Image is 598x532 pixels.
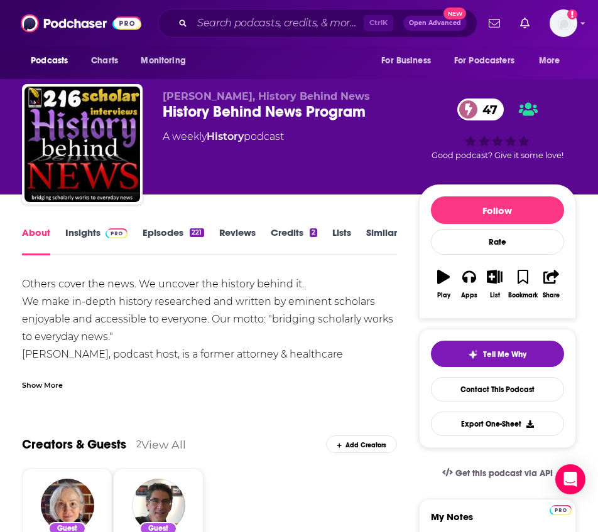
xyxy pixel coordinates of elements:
[419,90,576,168] div: 47Good podcast? Give it some love!
[555,464,585,494] div: Open Intercom Messenger
[543,292,560,299] div: Share
[106,228,128,238] img: Podchaser Pro
[141,438,186,451] a: View All
[91,52,118,70] span: Charts
[372,49,447,73] button: open menu
[550,9,577,37] button: Show profile menu
[457,262,482,307] button: Apps
[490,292,500,299] div: List
[132,479,185,532] img: Shah Mahmoud Hanifi
[550,503,572,515] a: Pro website
[207,130,244,142] a: History
[141,52,185,70] span: Monitoring
[163,90,370,102] span: [PERSON_NAME], History Behind News
[381,52,431,70] span: For Business
[431,377,564,402] a: Contact This Podcast
[22,226,50,255] a: About
[530,49,576,73] button: open menu
[431,229,564,255] div: Rate
[136,439,141,450] div: 2
[219,226,256,255] a: Reviews
[65,226,128,255] a: InsightsPodchaser Pro
[550,9,577,37] span: Logged in as LoriBecker
[550,505,572,515] img: Podchaser Pro
[468,349,478,359] img: tell me why sparkle
[190,228,204,237] div: 221
[24,87,140,202] img: History Behind News Program
[567,9,577,19] svg: Add a profile image
[550,9,577,37] img: User Profile
[41,479,94,532] img: Maria Foscarinis
[22,49,84,73] button: open menu
[271,226,317,255] a: Credits2
[310,228,317,237] div: 2
[192,13,364,33] input: Search podcasts, credits, & more...
[31,52,68,70] span: Podcasts
[163,129,284,144] div: A weekly podcast
[431,262,457,307] button: Play
[538,262,564,307] button: Share
[457,98,504,120] a: 47
[21,11,141,35] img: Podchaser - Follow, Share and Rate Podcasts
[366,226,397,255] a: Similar
[482,262,508,307] button: List
[539,52,560,70] span: More
[446,49,533,73] button: open menu
[143,226,204,255] a: Episodes221
[332,226,351,255] a: Lists
[484,13,505,34] a: Show notifications dropdown
[437,292,450,299] div: Play
[443,8,466,19] span: New
[431,341,564,367] button: tell me why sparkleTell Me Why
[431,412,564,436] button: Export One-Sheet
[470,98,504,120] span: 47
[132,49,202,73] button: open menu
[455,468,553,479] span: Get this podcast via API
[22,437,126,452] a: Creators & Guests
[364,15,393,31] span: Ctrl K
[515,13,535,34] a: Show notifications dropdown
[83,49,126,73] a: Charts
[403,16,467,31] button: Open AdvancedNew
[432,458,563,489] a: Get this podcast via API
[158,9,477,38] div: Search podcasts, credits, & more...
[326,435,396,453] div: Add Creators
[508,262,538,307] button: Bookmark
[508,292,538,299] div: Bookmark
[432,151,563,160] span: Good podcast? Give it some love!
[454,52,514,70] span: For Podcasters
[409,20,461,26] span: Open Advanced
[483,349,526,359] span: Tell Me Why
[22,275,396,486] div: Others cover the news. We uncover the history behind it. We make in-depth history researched and ...
[431,196,564,224] button: Follow
[461,292,477,299] div: Apps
